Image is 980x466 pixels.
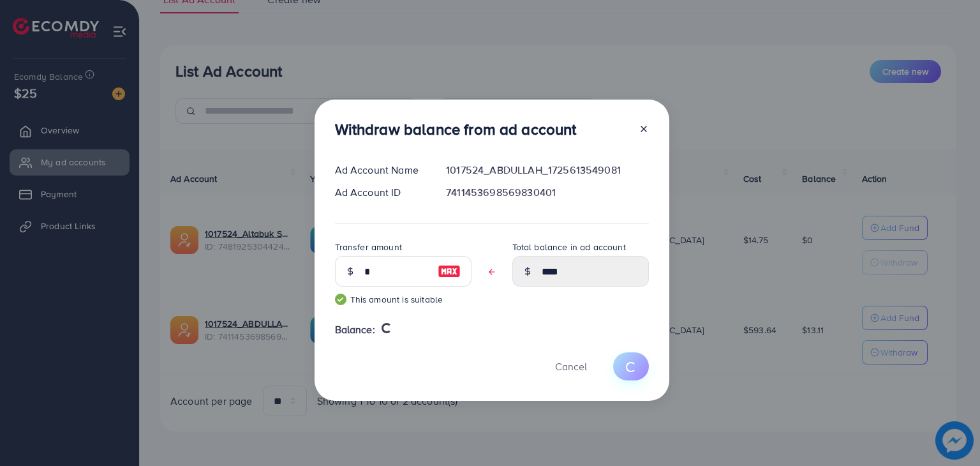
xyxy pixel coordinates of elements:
[325,163,436,177] div: Ad Account Name
[335,293,471,306] small: This amount is suitable
[555,359,587,373] span: Cancel
[335,322,375,337] span: Balance:
[436,163,658,177] div: 1017524_ABDULLAH_1725613549081
[539,352,603,380] button: Cancel
[335,120,577,139] h3: Withdraw balance from ad account
[335,294,346,305] img: guide
[512,241,626,253] label: Total balance in ad account
[325,185,436,200] div: Ad Account ID
[335,241,402,253] label: Transfer amount
[436,185,658,200] div: 7411453698569830401
[438,264,461,279] img: image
